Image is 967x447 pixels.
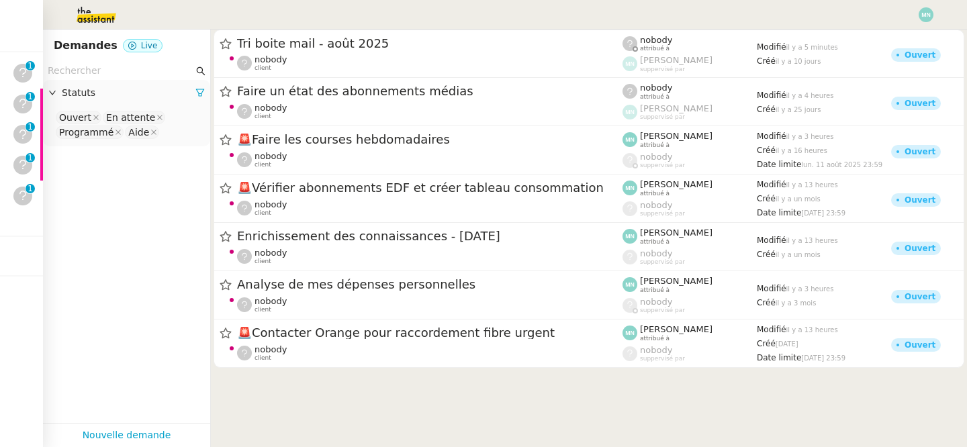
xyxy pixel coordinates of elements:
span: [PERSON_NAME] [640,103,712,113]
nz-select-item: Aide [125,126,159,139]
span: Créé [757,250,776,259]
span: nobody [255,54,287,64]
span: Vérifier abonnements EDF et créer tableau consommation [237,182,623,194]
span: Créé [757,339,776,348]
span: lun. 11 août 2025 23:59 [801,161,882,168]
nz-select-item: Ouvert [56,111,101,124]
span: Date limite [757,160,801,169]
span: suppervisé par [640,162,685,169]
span: nobody [640,200,672,210]
nz-select-item: En attente [103,111,165,124]
a: Nouvelle demande [83,428,171,443]
span: il y a un mois [776,251,821,258]
nz-badge-sup: 1 [26,92,35,101]
span: nobody [640,297,672,307]
p: 1 [28,122,33,134]
img: svg [623,326,637,340]
span: Modifié [757,284,786,293]
app-user-detailed-label: client [237,296,623,313]
app-user-label: attribué à [623,83,757,100]
span: suppervisé par [640,307,685,314]
span: Contacter Orange pour raccordement fibre urgent [237,327,623,339]
span: suppervisé par [640,355,685,362]
p: 1 [28,153,33,165]
span: il y a un mois [776,195,821,203]
div: Ouvert [59,111,91,123]
app-user-label: attribué à [623,131,757,148]
nz-badge-sup: 1 [26,61,35,70]
input: Rechercher [48,63,193,79]
span: [PERSON_NAME] [640,228,712,238]
span: attribué à [640,287,670,294]
span: Date limite [757,353,801,362]
span: Créé [757,298,776,307]
span: il y a 13 heures [786,326,838,334]
p: 1 [28,92,33,104]
app-user-label: suppervisé par [623,200,757,217]
app-user-detailed-label: client [237,344,623,362]
span: nobody [255,151,287,161]
span: suppervisé par [640,258,685,266]
span: client [255,113,271,120]
div: Aide [128,126,149,138]
p: 1 [28,61,33,73]
span: Modifié [757,180,786,189]
span: il y a 13 heures [786,181,838,189]
span: client [255,258,271,265]
div: Ouvert [905,51,935,59]
img: svg [623,277,637,292]
div: Statuts [43,80,210,106]
span: Date limite [757,208,801,217]
app-user-label: attribué à [623,179,757,197]
nz-select-item: Programmé [56,126,124,139]
p: 1 [28,184,33,196]
span: Live [141,41,158,50]
span: client [255,354,271,362]
nz-badge-sup: 1 [26,122,35,132]
app-user-detailed-label: client [237,199,623,217]
span: suppervisé par [640,210,685,217]
span: Créé [757,105,776,114]
app-user-detailed-label: client [237,151,623,168]
span: attribué à [640,238,670,246]
span: nobody [640,152,672,162]
span: client [255,209,271,217]
span: Tri boite mail - août 2025 [237,38,623,50]
div: Programmé [59,126,113,138]
nz-badge-sup: 1 [26,153,35,162]
span: [DATE] 23:59 [801,209,845,217]
span: [DATE] [776,340,798,348]
img: svg [623,105,637,119]
app-user-label: attribué à [623,35,757,52]
span: Enrichissement des connaissances - [DATE] [237,230,623,242]
img: svg [623,132,637,147]
span: il y a 10 jours [776,58,821,65]
span: nobody [255,248,287,258]
div: Ouvert [905,196,935,204]
span: suppervisé par [640,113,685,121]
span: [DATE] 23:59 [801,354,845,362]
span: il y a 16 heures [776,147,827,154]
span: il y a 3 heures [786,285,834,293]
span: [PERSON_NAME] [640,179,712,189]
span: nobody [640,35,672,45]
span: attribué à [640,190,670,197]
app-user-label: attribué à [623,228,757,245]
span: attribué à [640,45,670,52]
span: attribué à [640,335,670,342]
span: Modifié [757,132,786,141]
span: nobody [640,345,672,355]
span: nobody [640,248,672,258]
span: Modifié [757,325,786,334]
span: Modifié [757,42,786,52]
app-user-label: suppervisé par [623,345,757,362]
div: En attente [106,111,155,123]
span: 🚨 [237,132,252,146]
span: attribué à [640,142,670,149]
span: il y a 5 minutes [786,44,838,51]
div: Ouvert [905,99,935,107]
span: il y a 3 mois [776,299,817,307]
span: [PERSON_NAME] [640,55,712,65]
span: nobody [640,83,672,93]
span: Créé [757,56,776,66]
